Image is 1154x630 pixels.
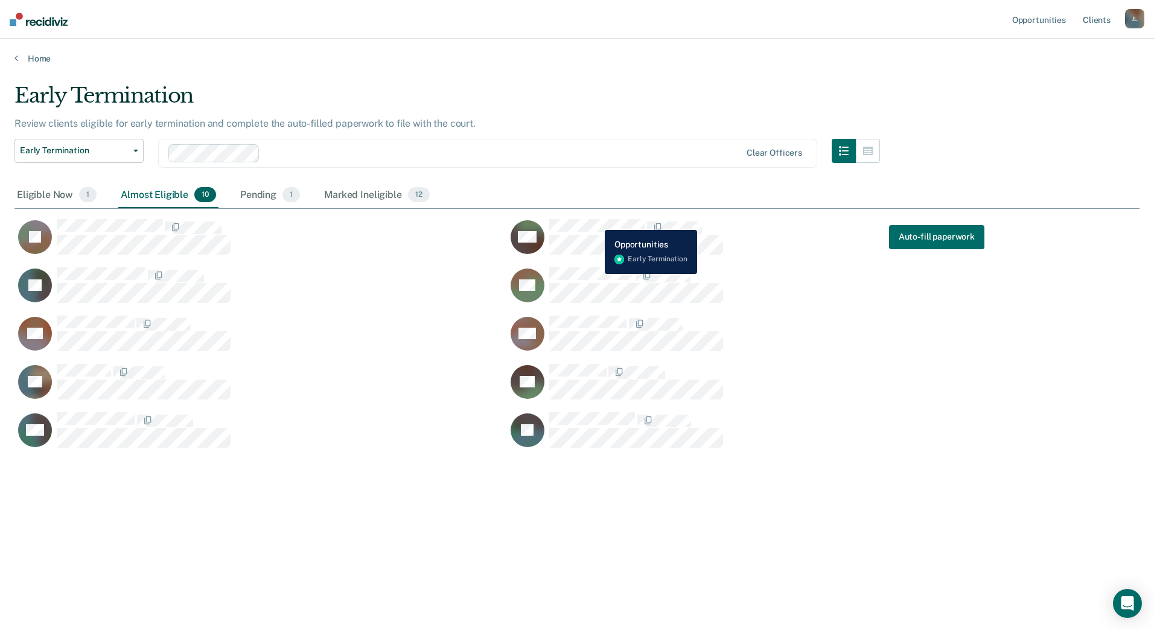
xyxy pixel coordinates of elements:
div: CaseloadOpportunityCell-132148 [14,363,507,412]
div: CaseloadOpportunityCell-286662 [14,267,507,315]
div: CaseloadOpportunityCell-293301 [14,315,507,363]
div: CaseloadOpportunityCell-291659 [507,218,999,267]
a: Navigate to form link [889,225,984,249]
div: CaseloadOpportunityCell-216597 [507,315,999,363]
button: Auto-fill paperwork [889,225,984,249]
div: Early Termination [14,83,880,118]
a: Home [14,53,1140,64]
div: J L [1125,9,1144,28]
div: Almost Eligible10 [118,182,218,209]
p: Review clients eligible for early termination and complete the auto-filled paperwork to file with... [14,118,476,129]
div: CaseloadOpportunityCell-290543 [14,218,507,267]
div: Marked Ineligible12 [322,182,432,209]
div: CaseloadOpportunityCell-286560 [507,363,999,412]
div: Pending1 [238,182,302,209]
button: Early Termination [14,139,144,163]
span: 1 [282,187,300,203]
img: Recidiviz [10,13,68,26]
div: CaseloadOpportunityCell-175064 [507,412,999,460]
div: Clear officers [747,148,802,158]
div: CaseloadOpportunityCell-291639 [507,267,999,315]
button: JL [1125,9,1144,28]
div: CaseloadOpportunityCell-279635 [14,412,507,460]
div: Open Intercom Messenger [1113,589,1142,618]
span: 10 [194,187,216,203]
div: Eligible Now1 [14,182,99,209]
span: 1 [79,187,97,203]
span: Early Termination [20,145,129,156]
span: 12 [408,187,430,203]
